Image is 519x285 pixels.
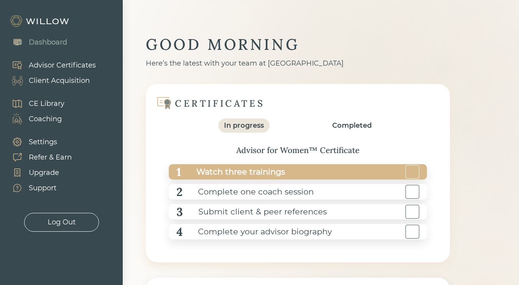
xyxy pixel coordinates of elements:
[176,203,183,221] div: 3
[29,168,59,178] div: Upgrade
[176,163,181,181] div: 1
[29,152,72,163] div: Refer & Earn
[183,203,327,221] div: Submit client & peer references
[29,37,67,48] div: Dashboard
[29,76,90,86] div: Client Acquisition
[4,35,67,50] a: Dashboard
[4,73,96,88] a: Client Acquisition
[4,134,72,150] a: Settings
[4,165,72,180] a: Upgrade
[4,58,96,73] a: Advisor Certificates
[146,58,450,69] div: Here’s the latest with your team at [GEOGRAPHIC_DATA]
[48,217,76,227] div: Log Out
[146,35,450,54] div: GOOD MORNING
[161,144,435,157] div: Advisor for Women™ Certificate
[176,183,183,201] div: 2
[181,163,285,181] div: Watch three trainings
[183,223,332,241] div: Complete your advisor biography
[29,137,57,147] div: Settings
[29,114,62,124] div: Coaching
[4,96,64,111] a: CE Library
[176,223,183,241] div: 4
[4,150,72,165] a: Refer & Earn
[29,99,64,109] div: CE Library
[29,183,56,193] div: Support
[332,120,372,131] div: Completed
[10,15,71,27] img: Willow
[224,120,264,131] div: In progress
[175,97,265,109] div: CERTIFICATES
[4,111,64,127] a: Coaching
[183,183,314,201] div: Complete one coach session
[29,60,96,71] div: Advisor Certificates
